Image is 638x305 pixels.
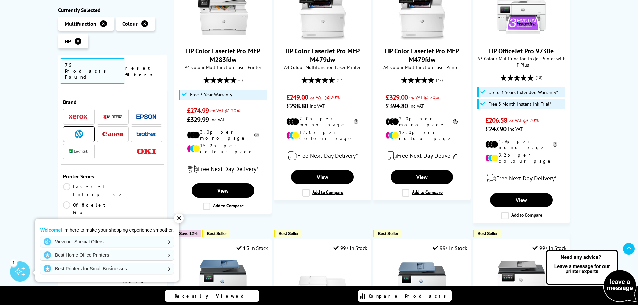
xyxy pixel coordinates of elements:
a: Epson [136,112,156,121]
a: HP Color LaserJet Pro MFP M479fdw [397,34,447,41]
label: Add to Compare [501,212,542,219]
span: (22) [436,74,443,86]
span: £206.58 [485,116,507,125]
span: Brand [63,99,163,105]
li: 3.0p per mono page [187,129,259,141]
div: modal_delivery [377,146,467,165]
button: Best Seller [274,230,302,237]
a: HP Color LaserJet Pro MFP M283fdw [186,47,260,64]
a: Best Home Office Printers [40,250,174,260]
img: HP [75,130,83,138]
li: 1.9p per mono page [485,138,557,150]
div: 15 In Stock [236,245,268,251]
img: Lexmark [69,150,89,154]
a: View our Special Offers [40,236,174,247]
span: ex VAT @ 20% [310,94,340,100]
a: OKI [136,147,156,156]
span: inc VAT [409,103,424,109]
li: 12.0p per colour page [286,129,358,141]
span: Printer Series [63,173,163,180]
span: inc VAT [508,126,523,132]
img: Brother [136,132,156,136]
li: 2.0p per mono page [386,116,458,128]
span: Recently Viewed [175,293,251,299]
a: View [192,183,254,198]
button: Best Seller [473,230,501,237]
strong: Welcome! [40,227,62,233]
span: (18) [536,71,542,84]
span: Up to 3 Years Extended Warranty* [488,90,558,95]
a: View [391,170,453,184]
p: I'm here to make your shopping experience smoother. [40,227,174,233]
div: 1 [10,259,17,266]
a: LaserJet Enterprise [63,183,124,198]
img: Kyocera [102,114,123,119]
button: Save 12% [174,230,201,237]
a: reset filters [125,65,156,78]
span: Best Seller [207,231,227,236]
div: Currently Selected [58,7,168,13]
img: Open Live Chat window [544,249,638,304]
a: HP Color LaserJet Pro MFP M479dw [297,34,348,41]
li: 15.2p per colour page [187,143,259,155]
div: modal_delivery [476,169,566,188]
span: 75 Products Found [60,58,126,84]
a: Canon [102,130,123,138]
a: Lexmark [69,147,89,156]
div: 99+ In Stock [333,245,367,251]
span: ex VAT @ 20% [409,94,439,100]
span: A4 Colour Multifunction Laser Printer [277,64,367,70]
img: OKI [136,149,156,154]
a: OfficeJet Pro [63,201,113,216]
img: Xerox [69,115,89,119]
span: (6) [238,74,243,86]
a: HP Color LaserJet Pro MFP M283fdw [198,34,248,41]
span: inc VAT [210,116,225,123]
span: Free 3 Month Instant Ink Trial* [488,101,551,107]
span: £247.90 [485,125,506,133]
span: ex VAT @ 20% [210,107,240,114]
label: Add to Compare [203,203,244,210]
li: 2.0p per mono page [286,116,358,128]
span: A3 Colour Multifunction Inkjet Printer with HP Plus [476,55,566,68]
span: A4 Colour Multifunction Laser Printer [377,64,467,70]
a: Brother [136,130,156,138]
span: £394.80 [386,102,408,110]
span: HP [65,38,71,45]
div: ✕ [174,214,184,223]
label: Add to Compare [402,189,443,197]
label: Add to Compare [302,189,343,197]
a: View [490,193,552,207]
span: Best Seller [278,231,299,236]
span: A4 Colour Multifunction Laser Printer [178,64,268,70]
a: HP Color LaserJet Pro MFP M479fdw [385,47,459,64]
span: Compare Products [369,293,450,299]
span: £329.00 [386,93,408,102]
button: Best Seller [202,230,230,237]
span: Free 3 Year Warranty [190,92,232,97]
a: Kyocera [102,112,123,121]
span: Best Seller [477,231,498,236]
a: Compare Products [358,290,452,302]
div: 99+ In Stock [532,245,566,251]
li: 9.2p per colour page [485,152,557,164]
div: modal_delivery [277,146,367,165]
span: Colour [122,20,138,27]
a: Recently Viewed [165,290,259,302]
a: HP OfficeJet Pro 9730e [489,47,554,55]
span: (12) [337,74,343,86]
a: HP [69,130,89,138]
span: £298.80 [286,102,308,110]
a: Best Printers for Small Businesses [40,263,174,274]
a: Xerox [69,112,89,121]
img: Canon [102,132,123,136]
li: 12.0p per colour page [386,129,458,141]
span: Save 12% [179,231,197,236]
span: £274.99 [187,106,209,115]
span: ex VAT @ 20% [509,117,539,123]
span: £249.00 [286,93,308,102]
span: Multifunction [65,20,96,27]
span: £329.99 [187,115,209,124]
div: 99+ In Stock [433,245,467,251]
a: HP OfficeJet Pro 9730e [496,34,547,41]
